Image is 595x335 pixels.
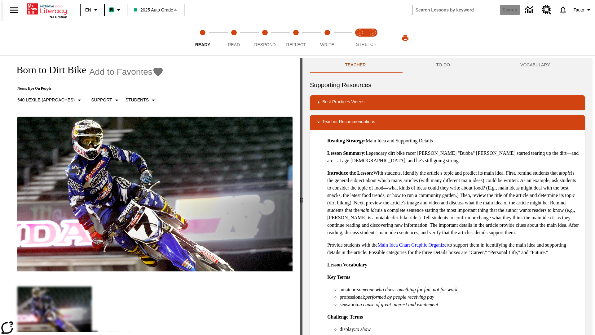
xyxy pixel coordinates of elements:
[195,42,210,47] span: Ready
[320,42,334,47] span: Write
[561,170,571,176] em: topic
[395,33,415,44] button: Print
[357,287,457,292] em: someone who does something for fun, not for work
[89,95,123,106] button: Scaffolds, Support
[327,137,580,145] p: Main Idea and Supporting Details
[110,6,113,14] span: B
[401,58,485,73] button: TO-DO
[327,138,366,143] strong: Reading Strategy:
[309,21,345,55] button: Write step 5 of 5
[340,286,580,293] li: amateur:
[278,21,314,55] button: Reflect step 4 of 5
[310,80,585,90] h6: Supporting Resources
[254,42,275,47] span: Respond
[126,97,149,103] p: Students
[91,97,112,103] p: Support
[10,86,164,91] p: News: Eye On People
[372,31,373,34] text: 2
[355,327,371,332] em: to show
[571,4,595,16] button: Profile/Settings
[377,242,448,248] a: Main Idea Chart Graphic Organizer
[412,5,498,15] input: search field
[365,294,434,300] em: performed by people receiving pay
[123,95,160,106] button: Select Student
[2,58,300,332] div: reading
[300,58,302,335] div: Press Enter or Spacebar and then press right and left arrow keys to move the slider
[359,208,379,213] em: main idea
[359,302,438,307] em: a cause of great interest and excitement
[521,2,538,19] a: Data Center
[85,7,91,13] span: EN
[327,150,580,164] p: Legendary dirt bike racer [PERSON_NAME] "Bubba" [PERSON_NAME] started tearing up the dirt—and air...
[327,314,363,319] strong: Challenge Terms
[364,21,382,55] button: Stretch Respond step 2 of 2
[216,21,252,55] button: Read step 2 of 5
[17,97,75,103] p: 640 Lexile (Approaches)
[27,2,67,19] div: Home
[327,150,366,156] strong: Lesson Summary:
[89,67,152,77] span: Add to Favorites
[134,7,177,13] span: 2025 Auto Grade 4
[485,58,585,73] button: VOCABULARY
[310,58,585,73] div: Instructional Panel Tabs
[327,262,367,267] strong: Lesson Vocabulary
[327,169,580,236] p: With students, identify the article's topic and predict its main idea. First, remind students tha...
[340,293,580,301] li: professional:
[15,95,86,106] button: Select Lexile, 640 Lexile (Approaches)
[50,15,67,19] span: NJ Edition
[107,4,125,16] button: Boost Class color is mint green. Change class color
[82,4,102,16] button: Language: EN, Select a language
[185,21,221,55] button: Ready step 1 of 5
[247,21,283,55] button: Respond step 3 of 5
[322,99,364,106] p: Best Practices Videos
[351,21,369,55] button: Stretch Read step 1 of 2
[356,42,377,47] span: STRETCH
[340,301,580,308] li: sensation:
[327,275,350,280] strong: Key Terms
[310,115,585,130] div: Teacher Recommendations
[555,2,571,18] a: Notifications
[89,66,164,77] button: Add to Favorites - Born to Dirt Bike
[10,64,86,76] h1: Born to Dirt Bike
[538,2,555,18] a: Resource Center, Will open in new tab
[322,118,375,126] p: Teacher Recommendations
[327,241,580,256] p: Provide students with the to support them in identifying the main idea and supporting details in ...
[359,31,360,34] text: 1
[574,7,584,13] span: Tauto
[327,170,373,176] strong: Introduce the Lesson:
[286,42,306,47] span: Reflect
[228,42,240,47] span: Read
[340,326,580,333] li: display:
[5,1,23,19] button: Open side menu
[17,117,293,272] img: Motocross racer James Stewart flies through the air on his dirt bike.
[310,95,585,110] div: Best Practices Videos
[310,58,401,73] button: Teacher
[302,58,593,335] div: activity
